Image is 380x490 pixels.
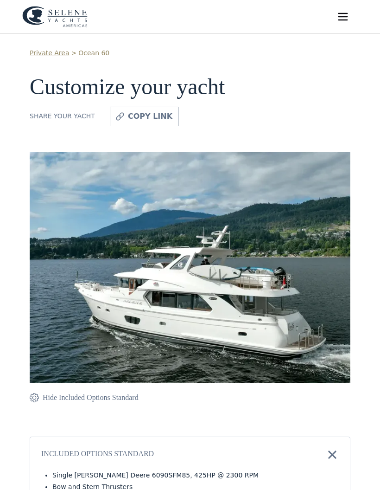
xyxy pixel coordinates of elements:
[128,111,172,122] div: copy link
[30,75,350,99] h1: Customize your yacht
[52,471,339,480] li: Single [PERSON_NAME] Deere 6090SFM85, 425HP @ 2300 RPM
[78,48,109,58] a: Ocean 60
[30,392,39,403] img: icon
[116,111,124,122] img: icon
[30,111,95,121] div: Share your yacht
[43,392,139,403] div: Hide Included Options Standard
[22,6,88,27] a: home
[30,48,69,58] a: Private Area
[328,2,358,32] div: menu
[110,107,178,126] a: copy link
[30,392,139,403] a: Hide Included Options Standard
[71,48,76,58] div: >
[41,448,154,461] div: Included Options Standard
[326,448,339,461] img: icon
[22,6,88,27] img: logo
